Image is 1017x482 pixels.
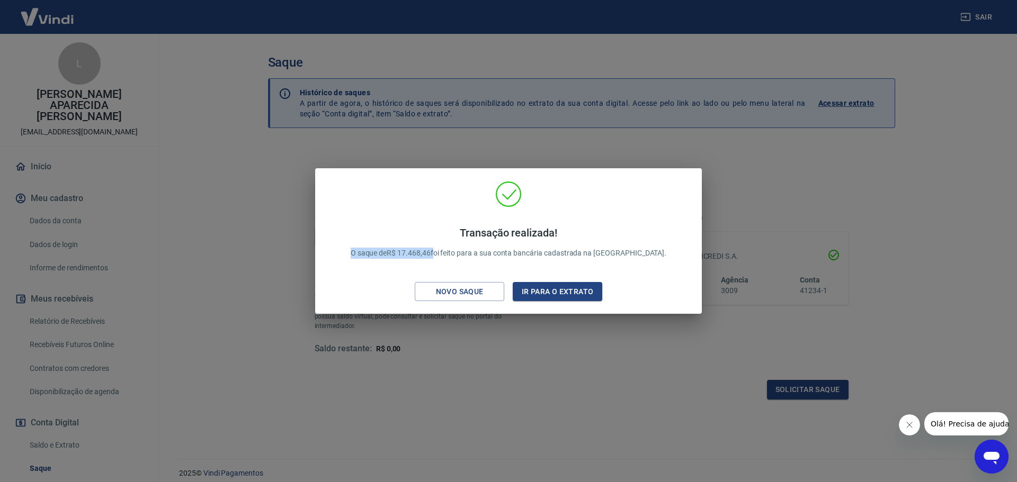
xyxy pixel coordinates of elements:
[975,440,1009,474] iframe: Botão para abrir a janela de mensagens
[924,412,1009,435] iframe: Mensagem da empresa
[513,282,602,302] button: Ir para o extrato
[351,226,667,239] h4: Transação realizada!
[415,282,504,302] button: Novo saque
[6,7,89,16] span: Olá! Precisa de ajuda?
[899,414,920,435] iframe: Fechar mensagem
[423,285,496,298] div: Novo saque
[351,226,667,259] p: O saque de R$ 17.468,46 foi feito para a sua conta bancária cadastrada na [GEOGRAPHIC_DATA].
